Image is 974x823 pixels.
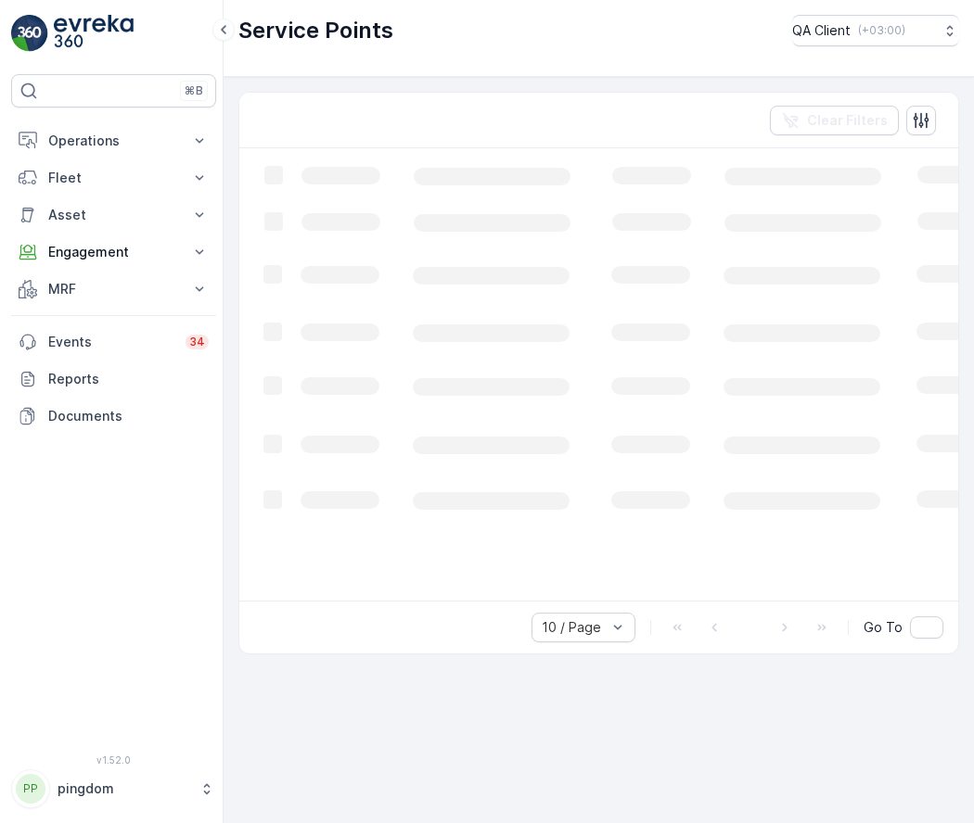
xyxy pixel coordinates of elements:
button: Fleet [11,159,216,196]
p: Service Points [238,16,393,45]
p: ( +03:00 ) [858,23,905,38]
button: QA Client(+03:00) [792,15,959,46]
p: pingdom [58,779,190,798]
button: Asset [11,196,216,234]
button: Engagement [11,234,216,271]
a: Events34 [11,323,216,361]
p: Operations [48,132,179,150]
p: Fleet [48,169,179,187]
p: ⌘B [185,83,203,98]
p: 34 [189,335,205,349]
p: Asset [48,206,179,224]
button: PPpingdom [11,769,216,808]
p: Clear Filters [807,111,888,130]
img: logo [11,15,48,52]
p: MRF [48,280,179,298]
p: Documents [48,407,209,425]
a: Reports [11,361,216,398]
p: Events [48,333,174,351]
span: Go To [864,618,903,637]
p: QA Client [792,21,851,40]
p: Reports [48,370,209,388]
div: PP [16,774,45,804]
span: v 1.52.0 [11,754,216,766]
button: MRF [11,271,216,308]
img: logo_light-DOdMpM7g.png [54,15,134,52]
p: Engagement [48,243,179,261]
button: Clear Filters [770,106,899,135]
button: Operations [11,122,216,159]
a: Documents [11,398,216,435]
